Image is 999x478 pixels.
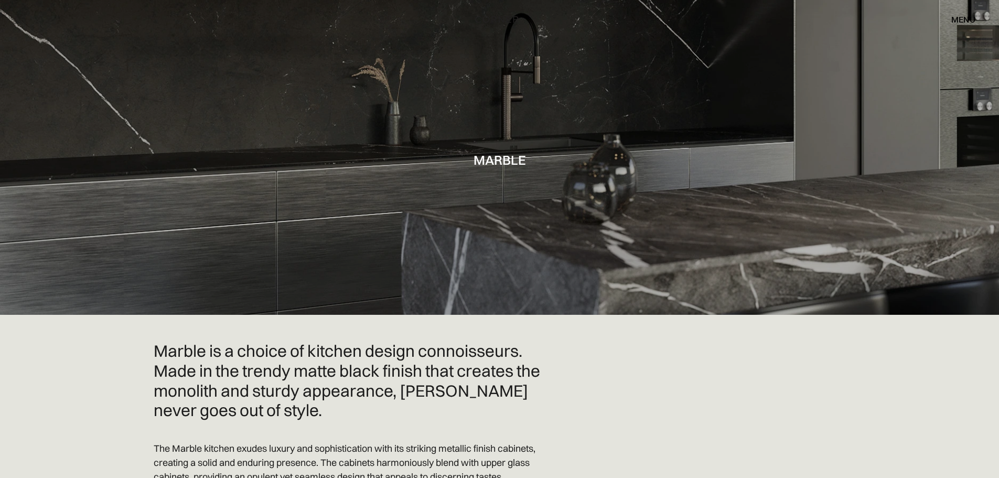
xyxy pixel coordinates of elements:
[464,13,535,26] a: home
[474,153,526,167] h1: Marble
[951,15,975,24] div: menu
[154,341,552,420] h2: Marble is a choice of kitchen design connoisseurs. Made in the trendy matte black finish that cre...
[941,10,975,28] div: menu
